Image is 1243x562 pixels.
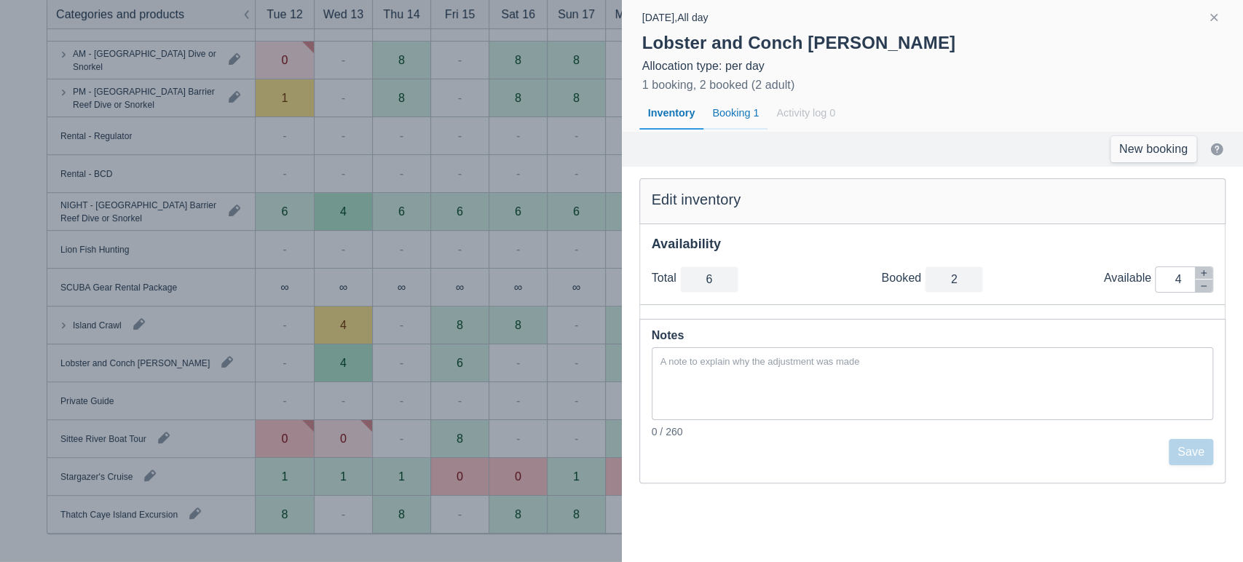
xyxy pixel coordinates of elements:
[642,59,1223,74] div: Allocation type: per day
[652,325,1214,346] div: Notes
[642,76,795,94] div: 1 booking, 2 booked (2 adult)
[652,424,1214,439] div: 0 / 260
[1104,271,1155,285] div: Available
[881,271,925,285] div: Booked
[639,97,704,130] div: Inventory
[1110,136,1196,162] a: New booking
[652,236,1214,253] div: Availability
[652,191,1214,209] div: Edit inventory
[652,271,680,285] div: Total
[642,33,955,52] strong: Lobster and Conch [PERSON_NAME]
[642,9,709,26] div: [DATE] , All day
[703,97,767,130] div: Booking 1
